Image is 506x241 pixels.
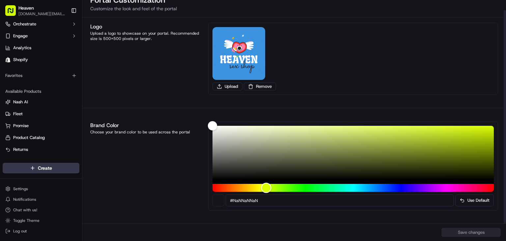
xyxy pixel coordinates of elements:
[3,216,79,225] button: Toggle Theme
[7,6,20,19] img: Nash
[3,86,79,97] div: Available Products
[3,184,79,193] button: Settings
[30,69,91,75] div: We're available if you need us!
[55,102,57,107] span: •
[5,57,11,62] img: Shopify logo
[3,70,79,81] div: Favorites
[3,54,79,65] a: Shopify
[13,120,18,125] img: 1736555255976-a54dd68f-1ca7-489b-9aae-adbdc363a1c4
[7,148,12,153] div: 📗
[14,63,26,75] img: 8016278978528_b943e370aa5ada12b00a_72.png
[71,120,74,125] span: •
[7,86,44,91] div: Past conversations
[30,63,108,69] div: Start new chat
[13,147,50,154] span: Knowledge Base
[38,165,52,171] span: Create
[13,111,23,117] span: Fleet
[3,163,79,173] button: Create
[212,126,494,180] div: Color
[3,3,68,18] button: Heaven[DOMAIN_NAME][EMAIL_ADDRESS][DOMAIN_NAME]
[4,145,53,156] a: 📗Knowledge Base
[3,144,79,155] button: Returns
[13,123,29,129] span: Promise
[13,102,18,108] img: 1736555255976-a54dd68f-1ca7-489b-9aae-adbdc363a1c4
[20,120,70,125] span: Wisdom [PERSON_NAME]
[3,109,79,119] button: Fleet
[3,226,79,236] button: Log out
[3,120,79,131] button: Promise
[56,148,61,153] div: 💻
[3,43,79,53] a: Analytics
[7,96,17,106] img: Brigitte Vinadas
[13,186,28,191] span: Settings
[18,5,34,11] button: Heaven
[212,184,494,192] div: Hue
[13,45,31,51] span: Analytics
[212,83,242,90] button: Upload
[90,121,200,129] h1: Brand Color
[212,27,265,80] img: logo-poral_customization_screen-Heaven-1758336557386.png
[3,205,79,215] button: Chat with us!
[13,21,36,27] span: Orchestrate
[75,120,89,125] span: [DATE]
[3,97,79,107] button: Nash AI
[13,147,28,153] span: Returns
[13,135,45,141] span: Product Catalog
[7,114,17,126] img: Wisdom Oko
[13,207,37,213] span: Chat with us!
[46,163,80,168] a: Powered byPylon
[62,147,106,154] span: API Documentation
[20,102,53,107] span: [PERSON_NAME]
[58,102,72,107] span: [DATE]
[244,83,276,90] button: Remove
[5,99,77,105] a: Nash AI
[13,197,36,202] span: Notifications
[66,163,80,168] span: Pylon
[455,194,494,206] button: Use Default
[3,31,79,41] button: Engage
[5,135,77,141] a: Product Catalog
[90,31,200,41] div: Upload a logo to showcase on your portal. Recommended size is 500x500 pixels or larger.
[13,218,40,223] span: Toggle Theme
[3,195,79,204] button: Notifications
[53,145,108,156] a: 💻API Documentation
[5,111,77,117] a: Fleet
[5,147,77,153] a: Returns
[7,63,18,75] img: 1736555255976-a54dd68f-1ca7-489b-9aae-adbdc363a1c4
[17,42,119,49] input: Got a question? Start typing here...
[90,5,498,12] p: Customize the look and feel of the portal
[13,57,28,63] span: Shopify
[7,26,120,37] p: Welcome 👋
[90,129,200,135] div: Choose your brand color to be used across the portal
[5,123,77,129] a: Promise
[13,99,28,105] span: Nash AI
[13,228,27,234] span: Log out
[90,23,200,31] h1: Logo
[112,65,120,73] button: Start new chat
[3,132,79,143] button: Product Catalog
[18,11,66,17] button: [DOMAIN_NAME][EMAIL_ADDRESS][DOMAIN_NAME]
[13,33,28,39] span: Engage
[102,84,120,92] button: See all
[3,19,79,29] button: Orchestrate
